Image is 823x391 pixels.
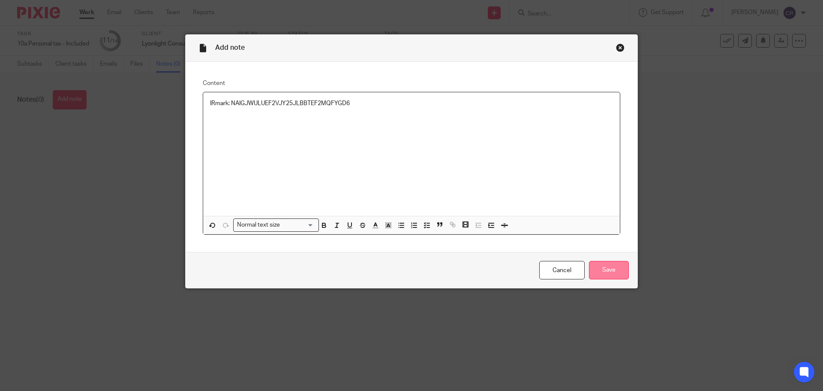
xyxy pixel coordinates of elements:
[235,221,282,230] span: Normal text size
[283,221,314,230] input: Search for option
[539,261,585,279] a: Cancel
[210,99,613,108] p: IRmark: NAIGJWULUEF2VJY25JLBBTEF2MQFYGD6
[233,218,319,232] div: Search for option
[589,261,629,279] input: Save
[215,44,245,51] span: Add note
[616,43,625,52] div: Close this dialog window
[203,79,620,88] label: Content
